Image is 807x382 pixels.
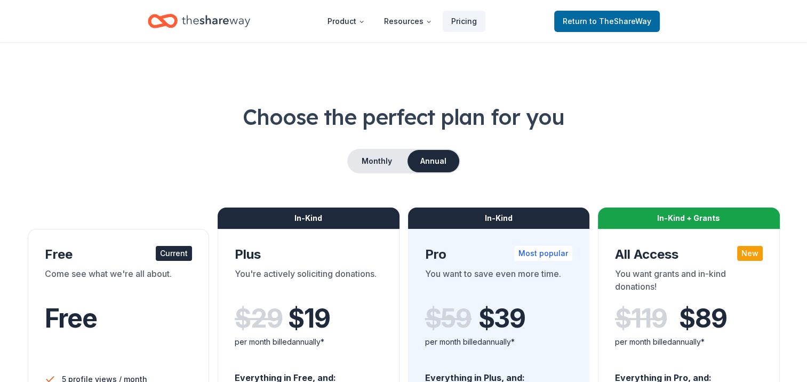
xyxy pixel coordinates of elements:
div: You're actively soliciting donations. [235,267,382,297]
div: All Access [615,246,763,263]
span: $ 89 [679,304,726,333]
button: Product [319,11,373,32]
div: Most popular [514,246,572,261]
div: You want grants and in-kind donations! [615,267,763,297]
div: Pro [425,246,573,263]
span: Free [45,303,97,334]
button: Monthly [348,150,405,172]
span: $ 19 [288,304,330,333]
h1: Choose the perfect plan for you [26,102,781,132]
div: In-Kind + Grants [598,208,780,229]
span: Return [563,15,651,28]
span: $ 39 [478,304,525,333]
button: Resources [375,11,441,32]
div: per month billed annually* [615,336,763,348]
div: New [737,246,763,261]
div: Current [156,246,192,261]
div: per month billed annually* [425,336,573,348]
a: Returnto TheShareWay [554,11,660,32]
div: Free [45,246,193,263]
a: Pricing [443,11,485,32]
div: You want to save even more time. [425,267,573,297]
a: Home [148,9,250,34]
button: Annual [408,150,459,172]
div: Plus [235,246,382,263]
div: Come see what we're all about. [45,267,193,297]
div: In-Kind [218,208,399,229]
nav: Main [319,9,485,34]
span: to TheShareWay [589,17,651,26]
div: per month billed annually* [235,336,382,348]
div: In-Kind [408,208,590,229]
